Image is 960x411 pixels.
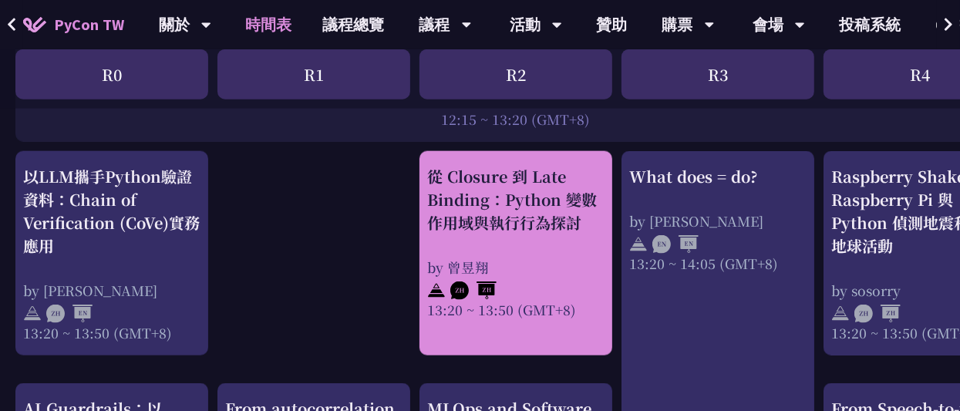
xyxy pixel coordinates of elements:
img: svg+xml;base64,PHN2ZyB4bWxucz0iaHR0cDovL3d3dy53My5vcmcvMjAwMC9zdmciIHdpZHRoPSIyNCIgaGVpZ2h0PSIyNC... [23,305,42,323]
img: ZHEN.371966e.svg [46,305,93,323]
div: 13:20 ~ 13:50 (GMT+8) [427,300,605,319]
span: PyCon TW [54,13,124,36]
div: R3 [621,49,814,99]
img: ZHZH.38617ef.svg [854,305,901,323]
div: R2 [419,49,612,99]
a: PyCon TW [8,5,140,44]
div: 13:20 ~ 13:50 (GMT+8) [23,323,200,342]
img: svg+xml;base64,PHN2ZyB4bWxucz0iaHR0cDovL3d3dy53My5vcmcvMjAwMC9zdmciIHdpZHRoPSIyNCIgaGVpZ2h0PSIyNC... [629,235,648,254]
img: ENEN.5a408d1.svg [652,235,699,254]
img: svg+xml;base64,PHN2ZyB4bWxucz0iaHR0cDovL3d3dy53My5vcmcvMjAwMC9zdmciIHdpZHRoPSIyNCIgaGVpZ2h0PSIyNC... [427,281,446,300]
div: by [PERSON_NAME] [23,281,200,300]
a: 從 Closure 到 Late Binding：Python 變數作用域與執行行為探討 by 曾昱翔 13:20 ~ 13:50 (GMT+8) [427,165,605,342]
img: Home icon of PyCon TW 2025 [23,17,46,32]
div: R0 [15,49,208,99]
div: by 曾昱翔 [427,258,605,277]
div: R1 [217,49,410,99]
a: 以LLM攜手Python驗證資料：Chain of Verification (CoVe)實務應用 by [PERSON_NAME] 13:20 ~ 13:50 (GMT+8) [23,165,200,342]
div: 以LLM攜手Python驗證資料：Chain of Verification (CoVe)實務應用 [23,165,200,258]
div: 從 Closure 到 Late Binding：Python 變數作用域與執行行為探討 [427,165,605,234]
a: What does = do? by [PERSON_NAME] 13:20 ~ 14:05 (GMT+8) [629,165,807,408]
div: 13:20 ~ 14:05 (GMT+8) [629,254,807,273]
div: What does = do? [629,165,807,188]
img: svg+xml;base64,PHN2ZyB4bWxucz0iaHR0cDovL3d3dy53My5vcmcvMjAwMC9zdmciIHdpZHRoPSIyNCIgaGVpZ2h0PSIyNC... [831,305,850,323]
img: ZHZH.38617ef.svg [450,281,497,300]
div: by [PERSON_NAME] [629,211,807,231]
img: Locale Icon [936,19,952,31]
